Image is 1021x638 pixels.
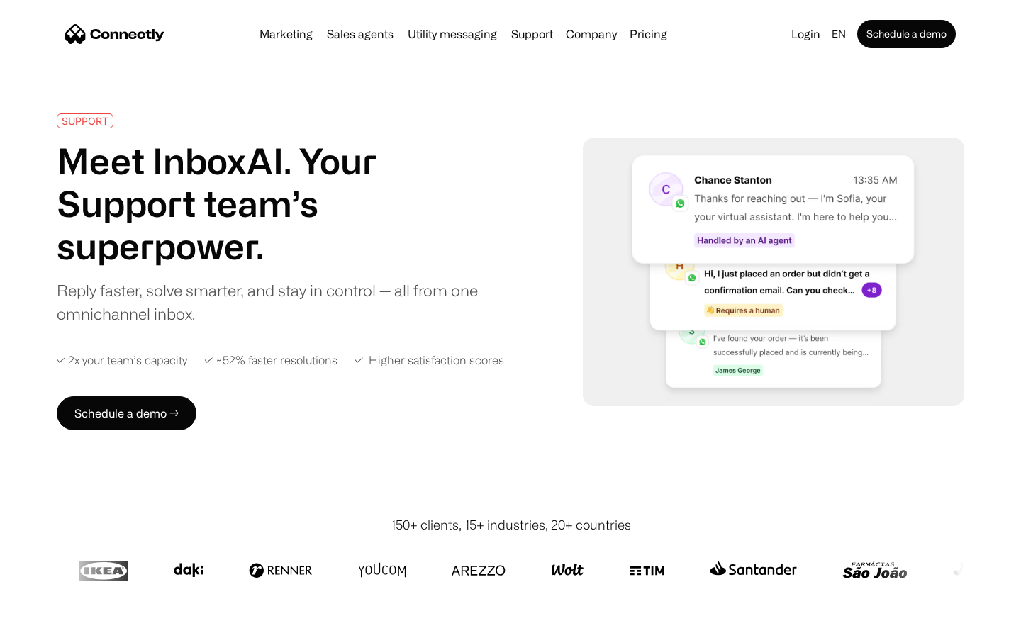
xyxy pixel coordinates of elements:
[321,28,399,40] a: Sales agents
[57,354,187,367] div: ✓ 2x your team’s capacity
[355,354,504,367] div: ✓ Higher satisfaction scores
[254,28,318,40] a: Marketing
[506,28,559,40] a: Support
[786,24,826,44] a: Login
[832,24,846,44] div: en
[57,396,196,430] a: Schedule a demo →
[57,140,488,267] h1: Meet InboxAI. Your Support team’s superpower.
[857,20,956,48] a: Schedule a demo
[204,354,337,367] div: ✓ ~52% faster resolutions
[14,612,85,633] aside: Language selected: English
[28,613,85,633] ul: Language list
[624,28,673,40] a: Pricing
[391,515,631,535] div: 150+ clients, 15+ industries, 20+ countries
[402,28,503,40] a: Utility messaging
[62,116,108,126] div: SUPPORT
[566,24,617,44] div: Company
[57,279,488,325] div: Reply faster, solve smarter, and stay in control — all from one omnichannel inbox.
